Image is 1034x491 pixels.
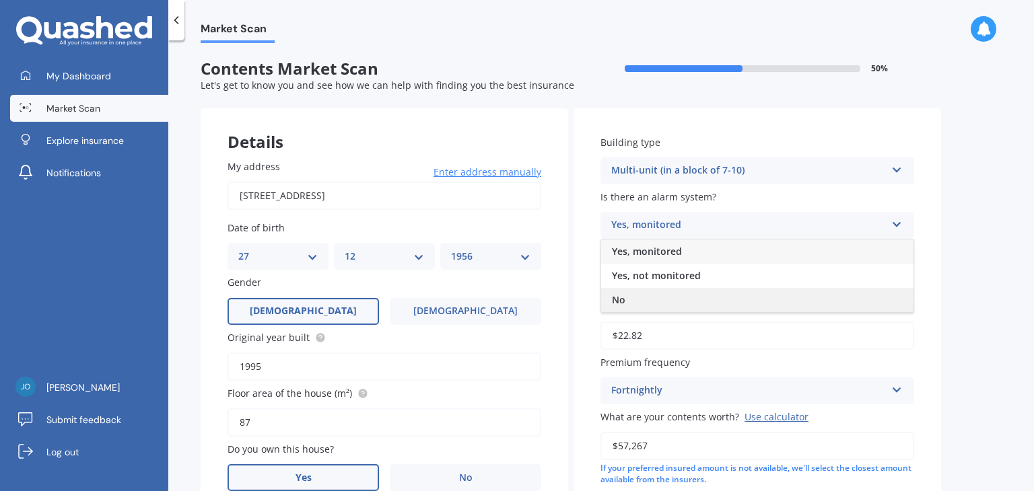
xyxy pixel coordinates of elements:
div: Details [201,108,568,149]
a: Explore insurance [10,127,168,154]
a: Log out [10,439,168,465]
span: Gender [228,276,261,289]
input: Enter year [228,352,541,381]
span: Log out [46,445,79,459]
input: Enter premium [600,322,914,350]
span: Yes, not monitored [612,269,701,282]
input: Enter floor area [228,408,541,437]
div: Fortnightly [611,383,886,399]
span: Premium frequency [600,356,690,369]
input: Enter amount [600,432,914,460]
div: Use calculator [745,410,808,423]
span: Contents Market Scan [201,59,571,79]
span: Date of birth [228,221,285,234]
img: 426b0783bf4a31be2215eab32d056092 [15,377,36,397]
div: Multi-unit (in a block of 7-10) [611,163,886,179]
span: [DEMOGRAPHIC_DATA] [413,305,518,317]
span: Enter address manually [434,165,541,179]
span: Is there an alarm system? [600,190,716,203]
span: No [612,293,625,306]
span: Original year built [228,331,310,344]
a: Submit feedback [10,406,168,433]
input: Enter address [228,182,541,210]
span: Premium [600,300,642,313]
span: No [459,472,473,484]
a: [PERSON_NAME] [10,374,168,401]
span: Floor area of the house (m²) [228,387,352,400]
span: Yes [296,472,312,484]
span: [PERSON_NAME] [46,381,120,394]
div: If your preferred insured amount is not available, we'll select the closest amount available from... [600,463,914,486]
span: [DEMOGRAPHIC_DATA] [250,305,357,317]
span: Do you own this house? [228,443,334,455]
span: What are your contents worth? [600,410,739,423]
span: Market Scan [46,102,100,115]
a: Notifications [10,159,168,186]
div: Yes, monitored [611,217,886,233]
span: Submit feedback [46,413,121,426]
span: My Dashboard [46,69,111,83]
span: Notifications [46,166,101,180]
span: Market Scan [201,22,275,40]
span: Explore insurance [46,134,124,147]
a: My Dashboard [10,63,168,89]
span: Yes, monitored [612,245,682,258]
span: 50 % [871,64,888,73]
span: Let's get to know you and see how we can help with finding you the best insurance [201,79,574,91]
a: Market Scan [10,95,168,122]
span: Building type [600,136,660,149]
span: My address [228,160,280,173]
